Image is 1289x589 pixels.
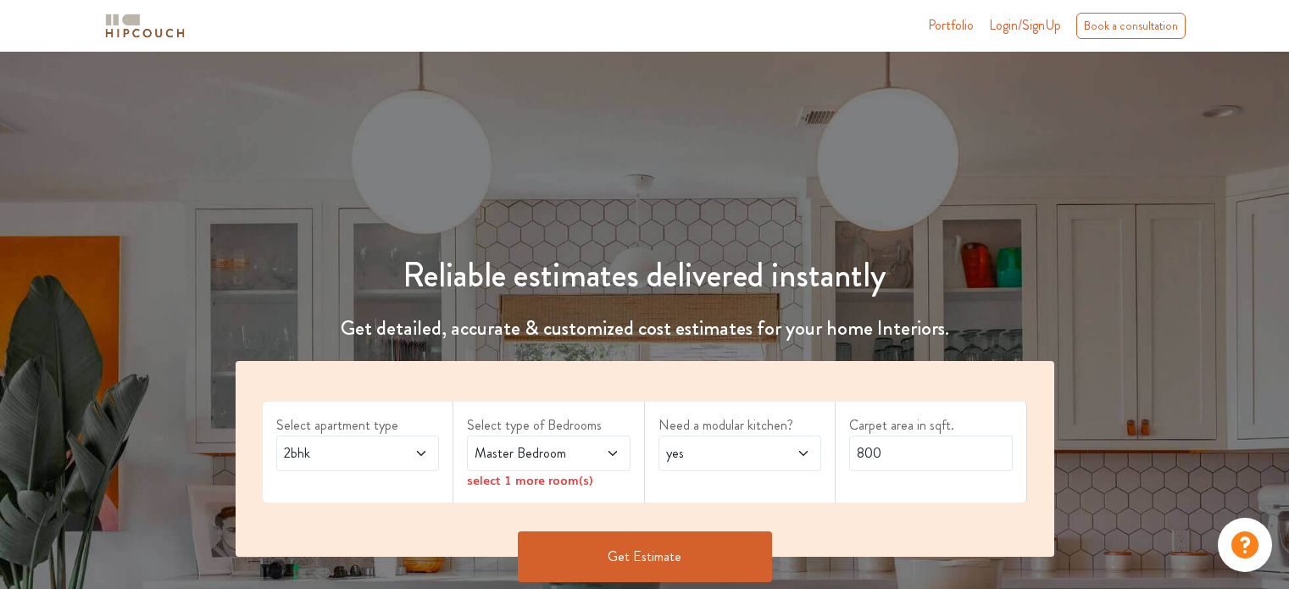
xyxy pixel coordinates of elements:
[103,11,187,41] img: logo-horizontal.svg
[225,316,1064,341] h4: Get detailed, accurate & customized cost estimates for your home Interiors.
[663,443,774,464] span: yes
[103,7,187,45] span: logo-horizontal.svg
[467,415,631,436] label: Select type of Bedrooms
[467,471,631,489] div: select 1 more room(s)
[928,15,974,36] a: Portfolio
[1076,13,1186,39] div: Book a consultation
[849,436,1013,471] input: Enter area sqft
[276,415,440,436] label: Select apartment type
[849,415,1013,436] label: Carpet area in sqft.
[989,15,1061,35] span: Login/SignUp
[281,443,392,464] span: 2bhk
[658,415,822,436] label: Need a modular kitchen?
[518,531,772,582] button: Get Estimate
[471,443,582,464] span: Master Bedroom
[225,255,1064,296] h1: Reliable estimates delivered instantly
